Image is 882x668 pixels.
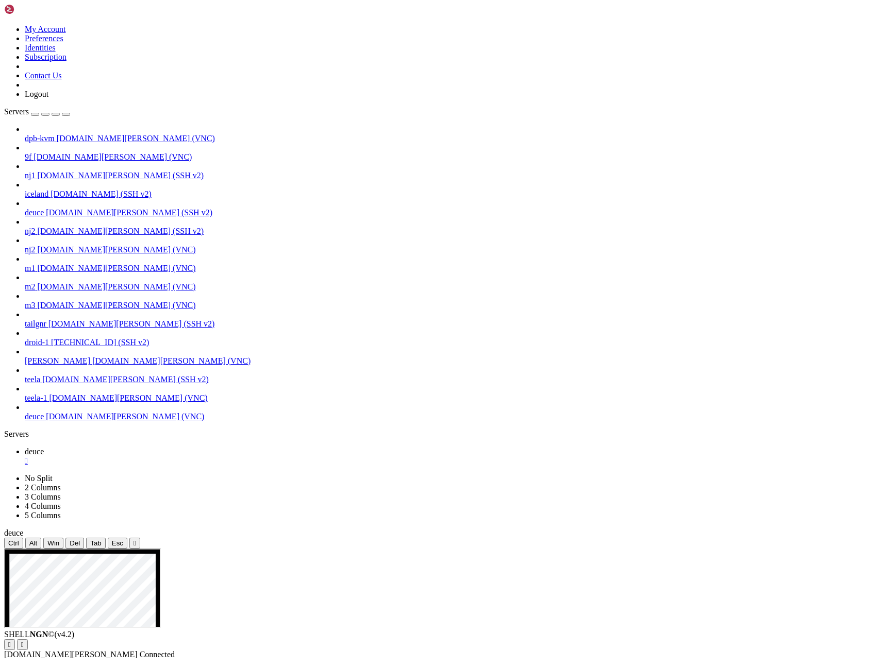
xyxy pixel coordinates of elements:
[25,152,31,161] span: 9f
[25,393,47,402] span: teela-1
[25,366,878,384] li: teela [DOMAIN_NAME][PERSON_NAME] (SSH v2)
[25,25,66,33] a: My Account
[25,90,48,98] a: Logout
[25,134,55,143] span: dpb-kvm
[25,245,35,254] span: nj2
[92,356,251,365] span: [DOMAIN_NAME][PERSON_NAME] (VNC)
[25,329,878,347] li: droid-1 [TECHNICAL_ID] (SSH v2)
[25,310,878,329] li: tailgnr [DOMAIN_NAME][PERSON_NAME] (SSH v2)
[25,273,878,292] li: m2 [DOMAIN_NAME][PERSON_NAME] (VNC)
[34,152,192,161] span: [DOMAIN_NAME][PERSON_NAME] (VNC)
[25,71,62,80] a: Contact Us
[4,107,29,116] span: Servers
[17,639,28,650] button: 
[8,539,19,547] span: Ctrl
[51,338,149,347] span: [TECHNICAL_ID] (SSH v2)
[25,393,878,403] a: teela-1 [DOMAIN_NAME][PERSON_NAME] (VNC)
[25,338,878,347] a: droid-1 [TECHNICAL_ID] (SSH v2)
[25,483,61,492] a: 2 Columns
[25,301,878,310] a: m3 [DOMAIN_NAME][PERSON_NAME] (VNC)
[25,474,53,483] a: No Split
[25,492,61,501] a: 3 Columns
[37,301,195,310] span: [DOMAIN_NAME][PERSON_NAME] (VNC)
[25,208,878,217] a: deuce [DOMAIN_NAME][PERSON_NAME] (SSH v2)
[25,538,42,549] button: Alt
[25,375,878,384] a: teela [DOMAIN_NAME][PERSON_NAME] (SSH v2)
[42,375,209,384] span: [DOMAIN_NAME][PERSON_NAME] (SSH v2)
[37,245,195,254] span: [DOMAIN_NAME][PERSON_NAME] (VNC)
[37,171,204,180] span: [DOMAIN_NAME][PERSON_NAME] (SSH v2)
[47,539,59,547] span: Win
[25,254,878,273] li: m1 [DOMAIN_NAME][PERSON_NAME] (VNC)
[4,4,63,14] img: Shellngn
[4,107,70,116] a: Servers
[25,180,878,199] li: iceland [DOMAIN_NAME] (SSH v2)
[25,43,56,52] a: Identities
[25,134,878,143] a: dpb-kvm [DOMAIN_NAME][PERSON_NAME] (VNC)
[25,301,35,310] span: m3
[25,208,44,217] span: deuce
[25,152,878,162] a: 9f [DOMAIN_NAME][PERSON_NAME] (VNC)
[48,319,215,328] span: [DOMAIN_NAME][PERSON_NAME] (SSH v2)
[21,641,24,648] div: 
[55,630,75,639] span: 4.2.0
[4,650,138,659] span: [DOMAIN_NAME][PERSON_NAME]
[129,538,140,549] button: 
[25,403,878,421] li: deuce [DOMAIN_NAME][PERSON_NAME] (VNC)
[25,502,61,510] a: 4 Columns
[25,190,878,199] a: iceland [DOMAIN_NAME] (SSH v2)
[25,162,878,180] li: nj1 [DOMAIN_NAME][PERSON_NAME] (SSH v2)
[25,171,35,180] span: nj1
[25,356,878,366] a: [PERSON_NAME] [DOMAIN_NAME][PERSON_NAME] (VNC)
[25,53,66,61] a: Subscription
[25,347,878,366] li: [PERSON_NAME] [DOMAIN_NAME][PERSON_NAME] (VNC)
[43,538,63,549] button: Win
[37,264,195,272] span: [DOMAIN_NAME][PERSON_NAME] (VNC)
[49,393,208,402] span: [DOMAIN_NAME][PERSON_NAME] (VNC)
[65,538,84,549] button: Del
[25,412,44,421] span: deuce
[70,539,80,547] span: Del
[134,539,136,547] div: 
[25,264,35,272] span: m1
[30,630,48,639] b: NGN
[25,227,878,236] a: nj2 [DOMAIN_NAME][PERSON_NAME] (SSH v2)
[4,538,23,549] button: Ctrl
[4,639,15,650] button: 
[112,539,123,547] span: Esc
[25,282,878,292] a: m2 [DOMAIN_NAME][PERSON_NAME] (VNC)
[25,125,878,143] li: dpb-kvm [DOMAIN_NAME][PERSON_NAME] (VNC)
[25,171,878,180] a: nj1 [DOMAIN_NAME][PERSON_NAME] (SSH v2)
[25,412,878,421] a: deuce [DOMAIN_NAME][PERSON_NAME] (VNC)
[25,356,90,365] span: [PERSON_NAME]
[25,199,878,217] li: deuce [DOMAIN_NAME][PERSON_NAME] (SSH v2)
[25,217,878,236] li: nj2 [DOMAIN_NAME][PERSON_NAME] (SSH v2)
[25,292,878,310] li: m3 [DOMAIN_NAME][PERSON_NAME] (VNC)
[25,236,878,254] li: nj2 [DOMAIN_NAME][PERSON_NAME] (VNC)
[8,641,11,648] div: 
[51,190,152,198] span: [DOMAIN_NAME] (SSH v2)
[108,538,127,549] button: Esc
[25,338,49,347] span: droid-1
[25,319,46,328] span: tailgnr
[86,538,106,549] button: Tab
[46,412,204,421] span: [DOMAIN_NAME][PERSON_NAME] (VNC)
[25,447,878,466] a: deuce
[25,282,35,291] span: m2
[25,143,878,162] li: 9f [DOMAIN_NAME][PERSON_NAME] (VNC)
[25,447,44,456] span: deuce
[46,208,212,217] span: [DOMAIN_NAME][PERSON_NAME] (SSH v2)
[25,511,61,520] a: 5 Columns
[25,190,48,198] span: iceland
[37,227,204,235] span: [DOMAIN_NAME][PERSON_NAME] (SSH v2)
[4,630,74,639] span: SHELL ©
[25,384,878,403] li: teela-1 [DOMAIN_NAME][PERSON_NAME] (VNC)
[4,430,878,439] div: Servers
[25,319,878,329] a: tailgnr [DOMAIN_NAME][PERSON_NAME] (SSH v2)
[90,539,102,547] span: Tab
[29,539,38,547] span: Alt
[25,227,35,235] span: nj2
[25,456,878,466] a: 
[37,282,195,291] span: [DOMAIN_NAME][PERSON_NAME] (VNC)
